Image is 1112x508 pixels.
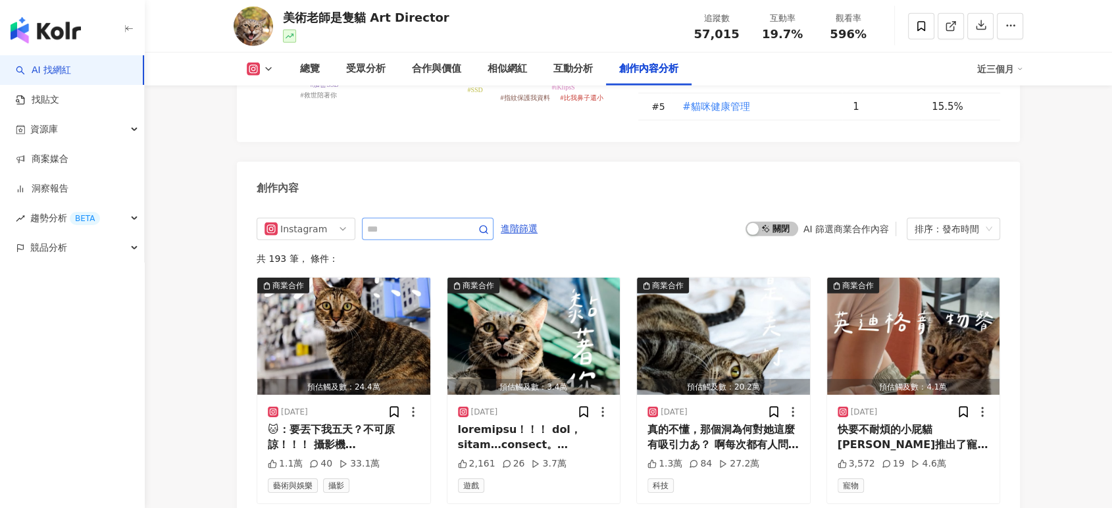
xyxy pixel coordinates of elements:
[647,457,682,470] div: 1.3萬
[458,457,495,470] div: 2,161
[637,278,810,395] button: 商業合作預估觸及數：20.2萬
[463,279,494,292] div: 商業合作
[830,28,867,41] span: 596%
[234,7,273,46] img: KOL Avatar
[838,422,990,452] div: 快要不耐煩的小屁貓 [PERSON_NAME]推出了寵物友善餐點，其實一份來說份量超級多， 一隻小屁貓非常夠吃之外也可能會吃不完～ 採用新鮮、無任何添加物食材製作， 那天我們人類也有親自試吃，蝦...
[661,407,688,418] div: [DATE]
[882,457,905,470] div: 19
[458,422,610,452] div: loremipsu！！！ dol，sitam…consect。 adipisc，elitsedd！ eiusmodt，incidid！ utlabo《etdolO》～ magna://aliq....
[932,99,987,114] div: 15.5%
[977,59,1023,80] div: 近三個月
[838,478,864,493] span: 寵物
[647,478,674,493] span: 科技
[257,379,430,395] div: 預估觸及數：24.4萬
[11,17,81,43] img: logo
[551,84,574,91] tspan: #iKlipsS
[803,224,889,234] div: AI 篩選商業合作內容
[447,278,620,395] button: 商業合作預估觸及數：3.4萬
[500,218,538,239] button: 進階篩選
[692,12,742,25] div: 追蹤數
[915,218,980,240] div: 排序：發布時間
[671,93,842,120] td: #貓咪健康管理
[619,61,678,77] div: 創作內容分析
[501,94,550,101] tspan: #指紋保護我資料
[652,279,684,292] div: 商業合作
[300,61,320,77] div: 總覽
[921,93,1000,120] td: 15.5%
[651,99,671,114] div: # 5
[301,91,337,99] tspan: #救世陪著你
[853,99,921,114] div: 1
[694,27,739,41] span: 57,015
[280,218,323,240] div: Instagram
[16,182,68,195] a: 洞察報告
[762,28,803,41] span: 19.7%
[458,478,484,493] span: 遊戲
[501,218,538,240] span: 進階篩選
[30,203,100,233] span: 趨勢分析
[719,457,759,470] div: 27.2萬
[827,278,1000,395] button: 商業合作預估觸及數：4.1萬
[553,61,593,77] div: 互動分析
[851,407,878,418] div: [DATE]
[447,379,620,395] div: 預估觸及數：3.4萬
[283,9,449,26] div: 美術老師是隻貓 Art Director
[16,64,71,77] a: searchAI 找網紅
[257,181,299,195] div: 創作內容
[637,379,810,395] div: 預估觸及數：20.2萬
[488,61,527,77] div: 相似網紅
[257,278,430,395] button: 商業合作預估觸及數：24.4萬
[502,457,525,470] div: 26
[467,86,482,93] tspan: #SSD
[471,407,498,418] div: [DATE]
[339,457,380,470] div: 33.1萬
[268,457,303,470] div: 1.1萬
[682,93,751,120] button: #貓咪健康管理
[447,278,620,395] img: post-image
[70,212,100,225] div: BETA
[16,214,25,223] span: rise
[268,422,420,452] div: 🐱：要丟下我五天？不可原諒！！！ 攝影機 @fujifilm_taiwan 器材租借找 @golab_tw 封面照片 @cat7_boyy
[257,253,1000,264] div: 共 193 筆 ， 條件：
[30,114,58,144] span: 資源庫
[689,457,712,470] div: 84
[268,478,318,493] span: 藝術與娛樂
[838,457,875,470] div: 3,572
[30,233,67,263] span: 競品分析
[531,457,566,470] div: 3.7萬
[16,153,68,166] a: 商案媒合
[911,457,946,470] div: 4.6萬
[561,94,603,101] tspan: #比我鼻子還小
[647,422,799,452] div: 真的不懂，那個洞為何對她這麼有吸引力あ？ 啊每次都有人問 胸背帶這邊 @auskommen_tw
[323,478,349,493] span: 攝影
[757,12,807,25] div: 互動率
[16,93,59,107] a: 找貼文
[281,407,308,418] div: [DATE]
[827,379,1000,395] div: 預估觸及數：4.1萬
[346,61,386,77] div: 受眾分析
[637,278,810,395] img: post-image
[682,99,750,114] span: #貓咪健康管理
[842,279,874,292] div: 商業合作
[412,61,461,77] div: 合作與價值
[823,12,873,25] div: 觀看率
[257,278,430,395] img: post-image
[827,278,1000,395] img: post-image
[272,279,304,292] div: 商業合作
[309,457,332,470] div: 40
